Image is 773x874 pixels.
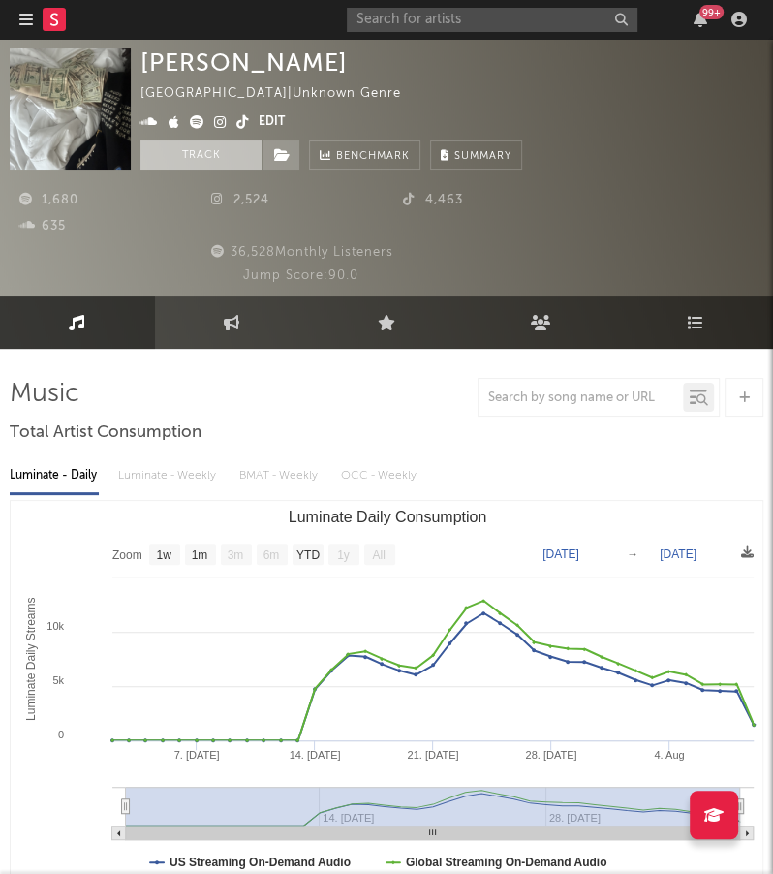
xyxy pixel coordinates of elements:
[699,5,724,19] div: 99 +
[525,749,576,761] text: 28. [DATE]
[430,140,522,170] button: Summary
[140,48,348,77] div: [PERSON_NAME]
[454,151,511,162] span: Summary
[296,548,320,562] text: YTD
[192,548,208,562] text: 1m
[309,140,420,170] a: Benchmark
[336,145,410,169] span: Benchmark
[19,194,78,206] span: 1,680
[10,459,99,492] div: Luminate - Daily
[157,548,172,562] text: 1w
[542,547,579,561] text: [DATE]
[208,246,393,259] span: 36,528 Monthly Listeners
[174,749,220,761] text: 7. [DATE]
[337,548,350,562] text: 1y
[403,194,463,206] span: 4,463
[479,390,683,406] input: Search by song name or URL
[10,421,201,445] span: Total Artist Consumption
[170,856,351,869] text: US Streaming On-Demand Audio
[263,548,280,562] text: 6m
[19,220,66,233] span: 635
[290,749,341,761] text: 14. [DATE]
[52,674,64,686] text: 5k
[228,548,244,562] text: 3m
[372,548,385,562] text: All
[259,111,285,135] button: Edit
[46,620,64,632] text: 10k
[243,269,358,282] span: Jump Score: 90.0
[58,729,64,740] text: 0
[140,140,262,170] button: Track
[211,194,269,206] span: 2,524
[406,856,607,869] text: Global Streaming On-Demand Audio
[140,82,423,106] div: [GEOGRAPHIC_DATA] | Unknown Genre
[627,547,638,561] text: →
[112,548,142,562] text: Zoom
[289,509,487,525] text: Luminate Daily Consumption
[24,597,38,720] text: Luminate Daily Streams
[408,749,459,761] text: 21. [DATE]
[660,547,696,561] text: [DATE]
[347,8,637,32] input: Search for artists
[654,749,684,761] text: 4. Aug
[694,12,707,27] button: 99+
